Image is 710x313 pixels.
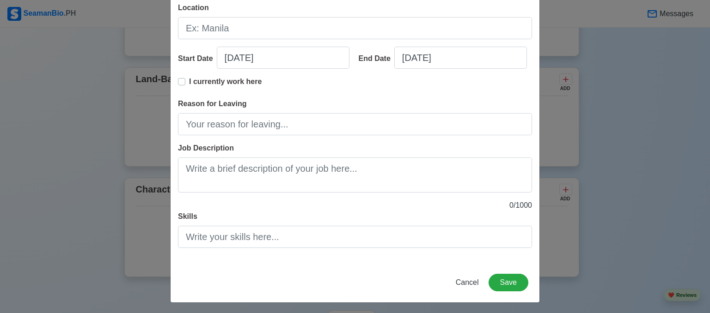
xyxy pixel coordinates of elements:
[178,226,532,248] input: Write your skills here...
[178,143,234,154] label: Job Description
[178,4,209,12] span: Location
[359,53,394,64] div: End Date
[189,76,262,87] p: I currently work here
[450,274,485,291] button: Cancel
[489,274,528,291] button: Save
[178,212,197,220] span: Skills
[178,17,532,39] input: Ex: Manila
[178,200,532,211] p: 0 / 1000
[178,53,217,64] div: Start Date
[178,100,246,108] span: Reason for Leaving
[178,113,532,135] input: Your reason for leaving...
[456,278,479,286] span: Cancel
